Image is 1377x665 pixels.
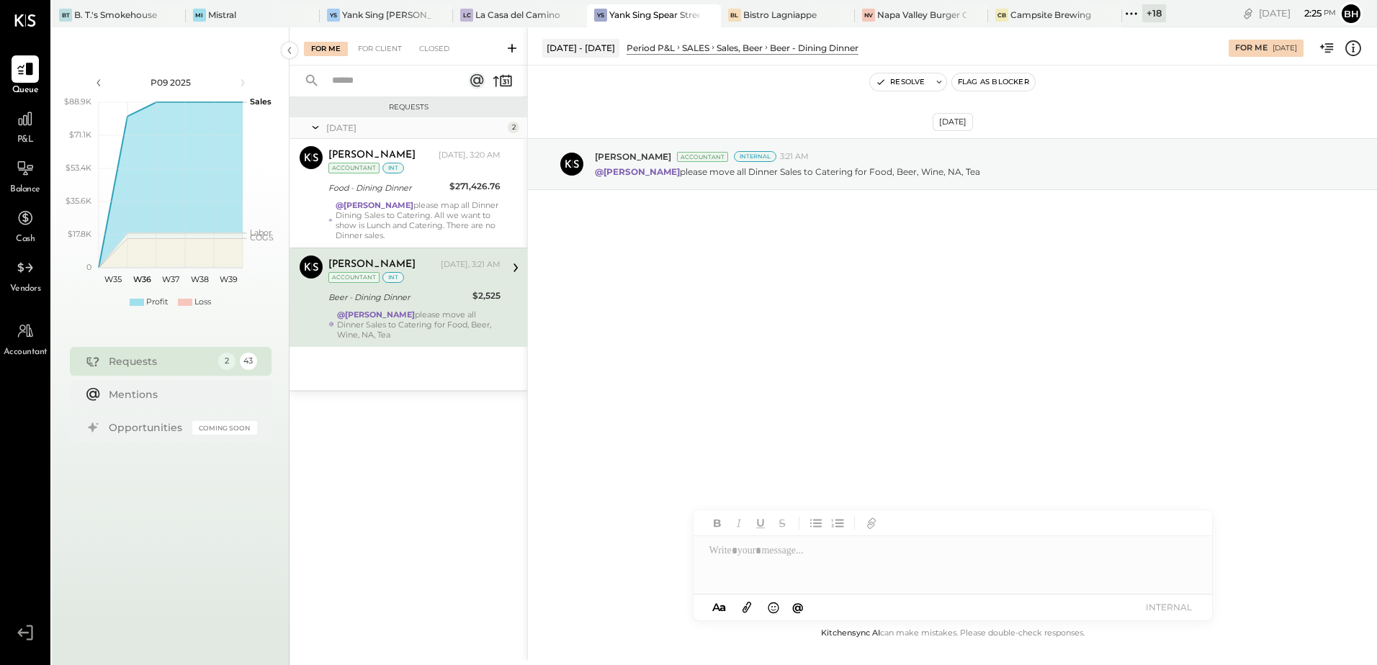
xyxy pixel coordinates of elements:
[1,105,50,147] a: P&L
[218,353,236,370] div: 2
[328,258,416,272] div: [PERSON_NAME]
[1,317,50,359] a: Accountant
[677,152,728,162] div: Accountant
[328,181,445,195] div: Food - Dining Dinner
[870,73,930,91] button: Resolve
[1142,4,1166,22] div: + 18
[327,9,340,22] div: YS
[328,148,416,163] div: [PERSON_NAME]
[326,122,504,134] div: [DATE]
[193,9,206,22] div: Mi
[877,9,967,21] div: Napa Valley Burger Company
[104,274,122,284] text: W35
[146,297,168,308] div: Profit
[1273,43,1297,53] div: [DATE]
[595,166,680,177] strong: @[PERSON_NAME]
[1,155,50,196] a: Balance
[133,274,151,284] text: W36
[773,514,791,533] button: Strikethrough
[16,233,35,246] span: Cash
[728,9,741,22] div: BL
[250,227,272,237] text: Labor
[1,254,50,296] a: Vendors
[66,196,91,206] text: $35.6K
[12,84,39,97] span: Queue
[708,514,727,533] button: Bold
[66,163,91,173] text: $53.4K
[460,9,473,22] div: LC
[17,134,34,147] span: P&L
[382,272,404,283] div: int
[336,200,413,210] strong: @[PERSON_NAME]
[828,514,847,533] button: Ordered List
[208,9,236,21] div: Mistral
[952,73,1035,91] button: Flag as Blocker
[192,421,257,435] div: Coming Soon
[734,151,776,162] div: Internal
[730,514,748,533] button: Italic
[933,113,973,131] div: [DATE]
[595,150,671,163] span: [PERSON_NAME]
[69,130,91,140] text: $71.1K
[351,42,409,56] div: For Client
[449,179,501,194] div: $271,426.76
[109,420,185,435] div: Opportunities
[10,184,40,196] span: Balance
[862,514,881,533] button: Add URL
[382,163,404,173] div: int
[472,289,501,303] div: $2,525
[770,42,858,54] div: Beer - Dining Dinner
[682,42,709,54] div: SALES
[190,274,208,284] text: W38
[86,262,91,272] text: 0
[792,600,804,614] span: @
[1235,42,1268,54] div: For Me
[1,204,50,246] a: Cash
[508,122,519,133] div: 2
[788,598,808,616] button: @
[68,229,91,239] text: $17.8K
[337,309,501,340] div: please move all Dinner Sales to Catering for Food, Beer, Wine, NA, Tea
[708,600,731,615] button: Aa
[995,9,1008,22] div: CB
[1010,9,1091,21] div: Campsite Brewing
[595,166,980,178] p: please move all Dinner Sales to Catering for Food, Beer, Wine, NA, Tea
[219,274,237,284] text: W39
[609,9,699,21] div: Yank Sing Spear Street
[109,387,250,402] div: Mentions
[1241,6,1255,21] div: copy link
[780,151,809,163] span: 3:21 AM
[10,283,41,296] span: Vendors
[336,200,501,240] div: please map all Dinner Dining Sales to Catering. All we want to show is Lunch and Catering. There ...
[475,9,560,21] div: La Casa del Camino
[807,514,825,533] button: Unordered List
[717,42,763,54] div: Sales, Beer
[59,9,72,22] div: BT
[328,290,468,304] div: Beer - Dining Dinner
[342,9,432,21] div: Yank Sing [PERSON_NAME][GEOGRAPHIC_DATA]
[1340,2,1363,25] button: Bh
[109,76,232,89] div: P09 2025
[751,514,770,533] button: Underline
[862,9,875,22] div: NV
[439,150,501,161] div: [DATE], 3:20 AM
[1140,597,1198,617] button: INTERNAL
[743,9,817,21] div: Bistro Lagniappe
[328,163,380,173] div: Accountant
[240,353,257,370] div: 43
[1,55,50,97] a: Queue
[74,9,157,21] div: B. T.'s Smokehouse
[64,96,91,107] text: $88.9K
[328,272,380,283] div: Accountant
[297,102,520,112] div: Requests
[594,9,607,22] div: YS
[250,96,272,107] text: Sales
[719,600,726,614] span: a
[162,274,179,284] text: W37
[627,42,675,54] div: Period P&L
[441,259,501,271] div: [DATE], 3:21 AM
[250,232,274,243] text: COGS
[304,42,348,56] div: For Me
[194,297,211,308] div: Loss
[542,39,619,57] div: [DATE] - [DATE]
